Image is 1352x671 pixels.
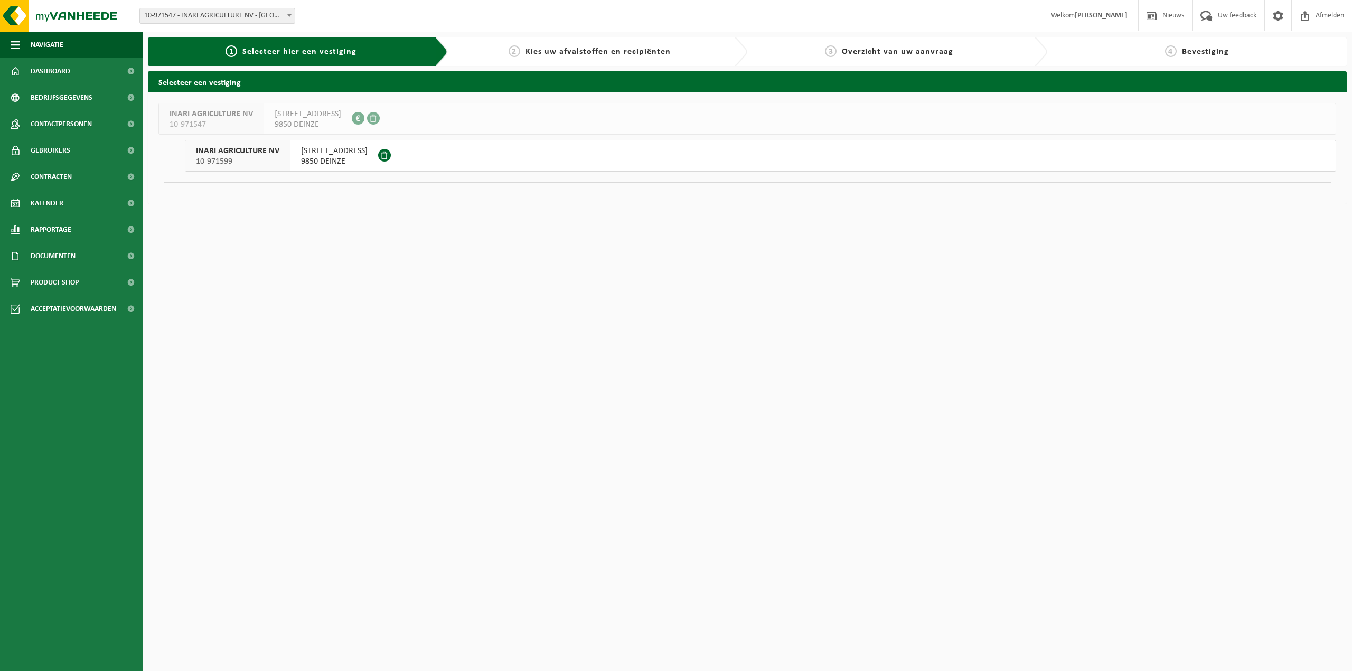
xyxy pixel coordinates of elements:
[31,216,71,243] span: Rapportage
[31,164,72,190] span: Contracten
[1182,48,1229,56] span: Bevestiging
[31,58,70,84] span: Dashboard
[226,45,237,57] span: 1
[525,48,671,56] span: Kies uw afvalstoffen en recipiënten
[509,45,520,57] span: 2
[185,140,1336,172] button: INARI AGRICULTURE NV 10-971599 [STREET_ADDRESS]9850 DEINZE
[842,48,953,56] span: Overzicht van uw aanvraag
[196,156,279,167] span: 10-971599
[31,243,76,269] span: Documenten
[301,156,368,167] span: 9850 DEINZE
[31,190,63,216] span: Kalender
[825,45,837,57] span: 3
[275,109,341,119] span: [STREET_ADDRESS]
[1075,12,1128,20] strong: [PERSON_NAME]
[139,8,295,24] span: 10-971547 - INARI AGRICULTURE NV - DEINZE
[170,119,253,130] span: 10-971547
[275,119,341,130] span: 9850 DEINZE
[31,32,63,58] span: Navigatie
[31,269,79,296] span: Product Shop
[31,137,70,164] span: Gebruikers
[31,111,92,137] span: Contactpersonen
[31,84,92,111] span: Bedrijfsgegevens
[196,146,279,156] span: INARI AGRICULTURE NV
[140,8,295,23] span: 10-971547 - INARI AGRICULTURE NV - DEINZE
[170,109,253,119] span: INARI AGRICULTURE NV
[148,71,1347,92] h2: Selecteer een vestiging
[31,296,116,322] span: Acceptatievoorwaarden
[1165,45,1177,57] span: 4
[242,48,356,56] span: Selecteer hier een vestiging
[301,146,368,156] span: [STREET_ADDRESS]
